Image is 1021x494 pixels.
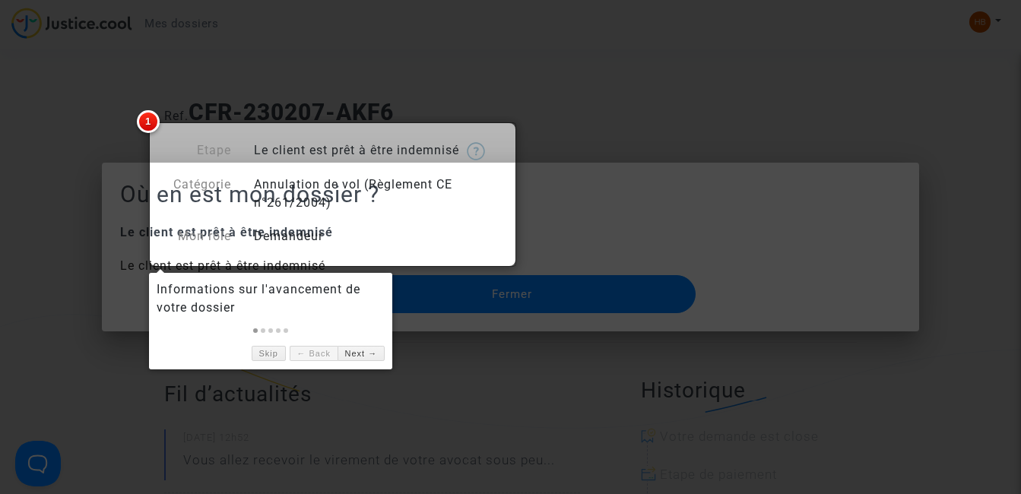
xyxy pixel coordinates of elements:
div: Annulation de vol (Règlement CE n°261/2004) [243,176,511,212]
span: 1 [137,110,160,133]
img: help.svg [467,142,485,160]
a: ← Back [290,346,338,362]
div: Catégorie [153,176,243,212]
div: Mon rôle [153,227,243,245]
div: Demandeur [243,227,511,245]
a: Skip [252,346,286,362]
a: Next → [338,346,385,362]
div: Etape [153,141,243,160]
div: Le client est prêt à être indemnisé [243,141,511,160]
div: Informations sur l'avancement de votre dossier [157,280,385,317]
